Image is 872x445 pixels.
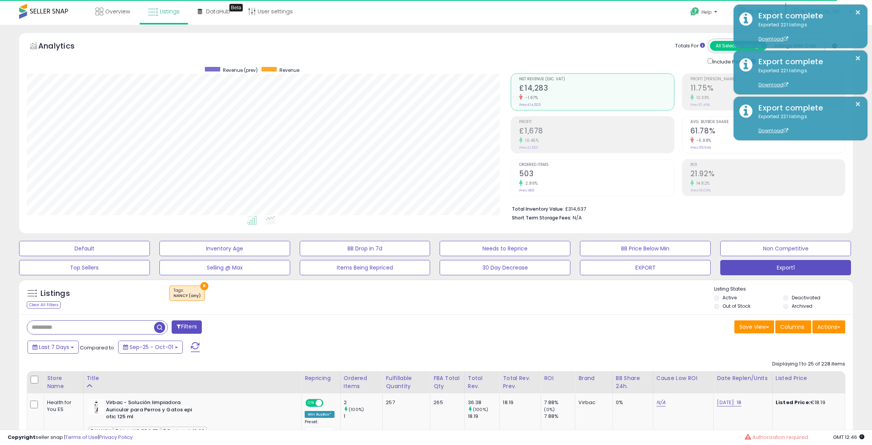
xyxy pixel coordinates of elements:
[544,406,555,413] small: (0%)
[544,413,575,420] div: 7.88%
[775,320,811,333] button: Columns
[580,260,711,275] button: EXPORT
[758,127,788,134] a: Download
[89,427,113,435] span: NANCY
[440,241,570,256] button: Needs to Reprice
[694,138,711,143] small: -5.88%
[300,260,430,275] button: Items Being Repriced
[653,371,714,393] th: CSV column name: cust_attr_5_Cause Low ROI
[753,10,862,21] div: Export complete
[512,214,572,221] b: Short Term Storage Fees:
[723,294,737,301] label: Active
[105,8,130,15] span: Overview
[690,84,845,94] h2: 11.75%
[855,99,861,109] button: ×
[306,400,316,406] span: ON
[305,411,335,418] div: Win BuyBox *
[114,427,161,435] span: Main MP: DE & FR
[690,77,845,81] span: Profit [PERSON_NAME]
[702,57,765,66] div: Include Returns
[512,204,840,213] li: £314,637
[675,42,705,50] div: Totals For
[776,399,810,406] b: Listed Price:
[386,374,427,390] div: Fulfillable Quantity
[690,145,711,150] small: Prev: 65.64%
[161,427,207,435] span: Reviewed: 10.08
[573,214,582,221] span: N/A
[656,374,711,382] div: Cause Low ROI
[701,9,712,15] span: Help
[690,163,845,167] span: ROI
[519,169,674,180] h2: 503
[305,374,337,382] div: Repricing
[503,399,535,406] div: 18.19
[519,77,674,81] span: Net Revenue (Exc. VAT)
[753,67,862,89] div: Exported 221 listings.
[65,434,98,441] a: Terms of Use
[512,206,564,212] b: Total Inventory Value:
[720,241,851,256] button: Non Competitive
[519,102,541,107] small: Prev: £14,525
[772,361,845,368] div: Displaying 1 to 25 of 228 items
[41,288,70,299] h5: Listings
[656,399,666,406] a: N/A
[684,1,725,25] a: Help
[544,374,572,382] div: ROI
[812,320,845,333] button: Actions
[8,434,36,441] strong: Copyright
[580,241,711,256] button: BB Price Below Min
[855,54,861,63] button: ×
[690,102,710,107] small: Prev: 10.46%
[8,434,133,441] div: seller snap | |
[89,399,104,414] img: 317UnHXkcSL._SL40_.jpg
[223,67,258,73] span: Revenue (prev)
[386,399,424,406] div: 257
[174,287,201,299] span: Tags :
[694,95,710,101] small: 12.33%
[753,56,862,67] div: Export complete
[118,341,183,354] button: Sep-25 - Oct-01
[473,406,488,413] small: (100%)
[300,241,430,256] button: BB Drop in 7d
[434,374,461,390] div: FBA Total Qty
[99,434,133,441] a: Privacy Policy
[468,374,497,390] div: Total Rev.
[519,163,674,167] span: Ordered Items
[734,320,774,333] button: Save View
[855,8,861,17] button: ×
[305,419,335,437] div: Preset:
[753,102,862,114] div: Export complete
[19,260,150,275] button: Top Sellers
[616,374,650,390] div: BB Share 24h.
[519,127,674,137] h2: £1,678
[87,374,299,382] div: Title
[344,374,379,390] div: Ordered Items
[160,8,180,15] span: Listings
[38,41,89,53] h5: Analytics
[710,41,767,51] button: All Selected Listings
[833,434,864,441] span: 2025-10-10 12:46 GMT
[27,301,61,309] div: Clear All Filters
[544,399,575,406] div: 7.88%
[229,4,243,11] div: Tooltip anchor
[523,95,538,101] small: -1.67%
[690,7,700,16] i: Get Help
[792,303,812,309] label: Archived
[28,341,79,354] button: Last 7 Days
[780,323,804,331] span: Columns
[758,81,788,88] a: Download
[344,399,382,406] div: 2
[519,120,674,124] span: Profit
[758,36,788,42] a: Download
[523,138,539,143] small: 10.45%
[519,145,538,150] small: Prev: £1,520
[322,400,335,406] span: OFF
[753,113,862,135] div: Exported 221 listings.
[578,399,606,406] div: Virbac
[19,241,150,256] button: Default
[130,343,173,351] span: Sep-25 - Oct-01
[279,67,299,73] span: Revenue
[723,303,750,309] label: Out of Stock
[468,399,500,406] div: 36.38
[714,286,853,293] p: Listing States:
